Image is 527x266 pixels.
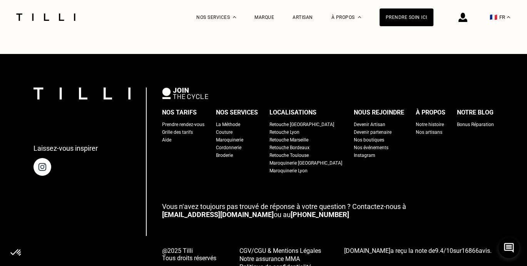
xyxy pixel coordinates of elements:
[162,128,193,136] a: Grille des tarifs
[239,255,300,263] span: Notre assurance MMA
[446,247,453,254] span: 10
[162,88,208,99] img: logo Join The Cycle
[33,144,98,152] p: Laissez-vous inspirer
[291,210,349,219] a: [PHONE_NUMBER]
[354,128,391,136] a: Devenir partenaire
[354,107,404,118] div: Nous rejoindre
[216,107,258,118] div: Nos services
[269,128,299,136] a: Retouche Lyon
[13,13,78,21] img: Logo du service de couturière Tilli
[435,247,443,254] span: 9.4
[162,254,216,262] span: Tous droits réservés
[269,167,308,175] a: Maroquinerie Lyon
[358,16,361,18] img: Menu déroulant à propos
[254,15,274,20] a: Marque
[354,121,385,128] a: Devenir Artisan
[216,136,243,144] a: Maroquinerie
[490,13,497,21] span: 🇫🇷
[457,107,494,118] div: Notre blog
[239,254,321,263] a: Notre assurance MMA
[416,128,442,136] a: Nos artisans
[269,159,342,167] a: Maroquinerie [GEOGRAPHIC_DATA]
[216,152,233,159] a: Broderie
[33,158,51,176] img: page instagram de Tilli une retoucherie à domicile
[458,13,467,22] img: icône connexion
[354,152,375,159] a: Instagram
[162,202,494,219] p: ou au
[162,136,171,144] a: Aide
[216,128,233,136] a: Couture
[239,246,321,254] a: CGV/CGU & Mentions Légales
[216,121,240,128] a: La Méthode
[162,121,204,128] a: Prendre rendez-vous
[269,107,316,118] div: Localisations
[239,247,321,254] span: CGV/CGU & Mentions Légales
[162,210,274,219] a: [EMAIL_ADDRESS][DOMAIN_NAME]
[216,144,241,152] a: Cordonnerie
[344,247,492,254] span: a reçu la note de sur avis.
[435,247,453,254] span: /
[269,121,334,128] a: Retouche [GEOGRAPHIC_DATA]
[462,247,479,254] span: 16866
[233,16,236,18] img: Menu déroulant
[457,121,494,128] a: Bonus Réparation
[269,152,309,159] a: Retouche Toulouse
[380,8,433,26] a: Prendre soin ici
[416,121,444,128] a: Notre histoire
[344,247,390,254] span: [DOMAIN_NAME]
[162,107,197,118] div: Nos tarifs
[507,16,510,18] img: menu déroulant
[269,136,308,144] a: Retouche Marseille
[354,136,384,144] a: Nos boutiques
[33,88,130,99] img: logo Tilli
[354,144,388,152] a: Nos événements
[162,202,406,210] span: Vous n‘avez toujours pas trouvé de réponse à votre question ? Contactez-nous à
[269,144,310,152] a: Retouche Bordeaux
[416,107,445,118] div: À propos
[162,247,216,254] span: @2025 Tilli
[293,15,313,20] a: Artisan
